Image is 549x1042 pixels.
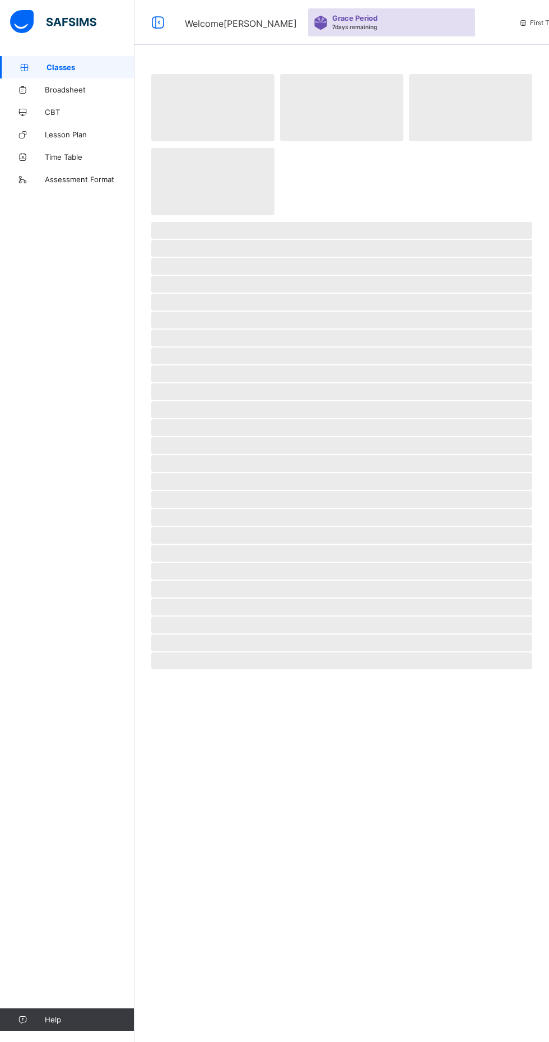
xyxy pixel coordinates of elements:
span: ‌ [151,635,532,651]
span: ‌ [151,545,532,562]
span: Broadsheet [45,85,134,94]
span: ‌ [151,312,532,328]
span: ‌ [151,563,532,580]
span: Grace Period [332,14,378,22]
span: ‌ [151,348,532,364]
span: ‌ [151,437,532,454]
span: ‌ [151,240,532,257]
span: ‌ [151,509,532,526]
span: Welcome [PERSON_NAME] [185,18,297,29]
span: ‌ [151,455,532,472]
span: CBT [45,108,134,117]
span: ‌ [151,527,532,544]
span: ‌ [151,473,532,490]
span: ‌ [151,599,532,615]
span: ‌ [151,148,274,215]
span: ‌ [280,74,403,141]
span: Time Table [45,152,134,161]
span: Lesson Plan [45,130,134,139]
span: ‌ [151,222,532,239]
span: ‌ [409,74,532,141]
img: safsims [10,10,96,34]
span: ‌ [151,491,532,508]
span: ‌ [151,617,532,633]
span: ‌ [151,581,532,598]
span: Help [45,1015,134,1024]
span: ‌ [151,365,532,382]
span: ‌ [151,383,532,400]
span: Assessment Format [45,175,134,184]
span: ‌ [151,330,532,346]
span: 7 days remaining [332,24,377,30]
img: sticker-purple.71386a28dfed39d6af7621340158ba97.svg [314,16,328,30]
span: ‌ [151,294,532,311]
span: ‌ [151,652,532,669]
span: ‌ [151,74,274,141]
span: ‌ [151,419,532,436]
span: ‌ [151,258,532,275]
span: ‌ [151,276,532,293]
span: Classes [46,63,134,72]
span: ‌ [151,401,532,418]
